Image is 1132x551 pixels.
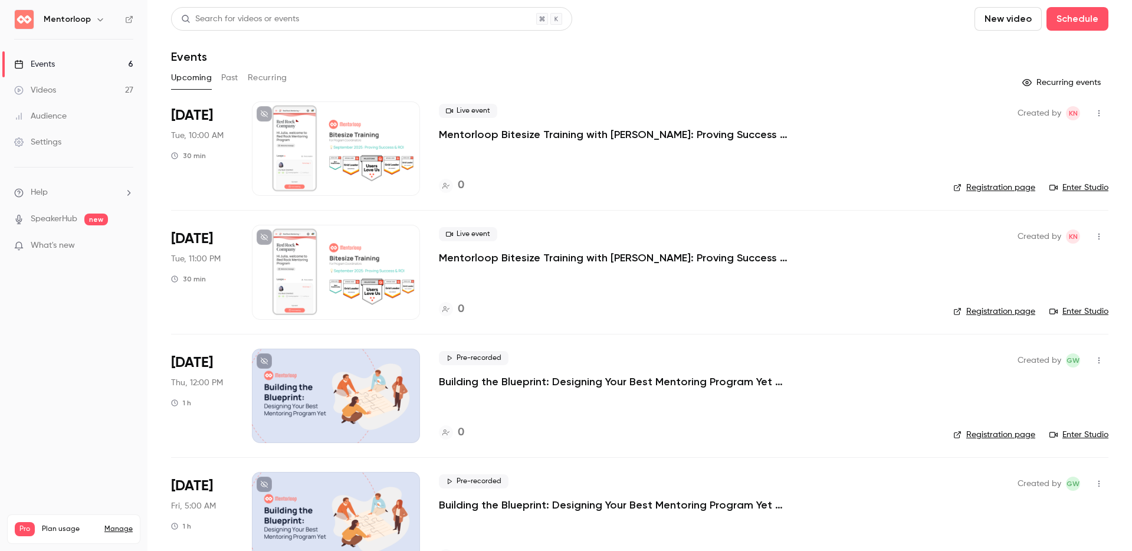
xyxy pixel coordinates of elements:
span: Plan usage [42,524,97,534]
h6: Mentorloop [44,14,91,25]
span: Created by [1018,353,1061,368]
a: Enter Studio [1049,429,1108,441]
a: Registration page [953,306,1035,317]
button: Schedule [1046,7,1108,31]
a: Enter Studio [1049,306,1108,317]
span: What's new [31,240,75,252]
div: Settings [14,136,61,148]
a: Enter Studio [1049,182,1108,193]
span: Pro [15,522,35,536]
h1: Events [171,50,207,64]
div: Sep 23 Tue, 2:00 PM (Europe/London) [171,225,233,319]
div: 1 h [171,522,191,531]
span: Help [31,186,48,199]
li: help-dropdown-opener [14,186,133,199]
button: New video [974,7,1042,31]
span: Live event [439,104,497,118]
div: Videos [14,84,56,96]
button: Upcoming [171,68,212,87]
span: [DATE] [171,106,213,125]
span: [DATE] [171,229,213,248]
span: Kristin Nankervis [1066,229,1080,244]
a: Mentorloop Bitesize Training with [PERSON_NAME]: Proving Success & ROI [439,251,793,265]
span: KN [1069,229,1078,244]
span: new [84,214,108,225]
span: [DATE] [171,353,213,372]
iframe: Noticeable Trigger [119,241,133,251]
div: Events [14,58,55,70]
h4: 0 [458,301,464,317]
button: Past [221,68,238,87]
a: 0 [439,178,464,193]
span: GW [1067,353,1079,368]
a: Building the Blueprint: Designing Your Best Mentoring Program Yet ([GEOGRAPHIC_DATA]) [439,498,793,512]
span: Pre-recorded [439,474,508,488]
h4: 0 [458,178,464,193]
h4: 0 [458,425,464,441]
span: Created by [1018,477,1061,491]
span: KN [1069,106,1078,120]
button: Recurring events [1017,73,1108,92]
span: Tue, 10:00 AM [171,130,224,142]
span: Thu, 12:00 PM [171,377,223,389]
span: Created by [1018,106,1061,120]
img: Mentorloop [15,10,34,29]
span: Live event [439,227,497,241]
div: Search for videos or events [181,13,299,25]
a: 0 [439,301,464,317]
span: Grace Winstanley [1066,353,1080,368]
a: 0 [439,425,464,441]
a: SpeakerHub [31,213,77,225]
span: GW [1067,477,1079,491]
span: [DATE] [171,477,213,496]
button: Recurring [248,68,287,87]
div: Sep 23 Tue, 10:00 AM (Australia/Melbourne) [171,101,233,196]
a: Registration page [953,429,1035,441]
span: Grace Winstanley [1066,477,1080,491]
div: Audience [14,110,67,122]
div: 1 h [171,398,191,408]
div: Sep 25 Thu, 12:00 PM (Australia/Melbourne) [171,349,233,443]
span: Fri, 5:00 AM [171,500,216,512]
a: Manage [104,524,133,534]
span: Kristin Nankervis [1066,106,1080,120]
span: Created by [1018,229,1061,244]
a: Mentorloop Bitesize Training with [PERSON_NAME]: Proving Success & ROI [439,127,793,142]
a: Registration page [953,182,1035,193]
span: Pre-recorded [439,351,508,365]
div: 30 min [171,151,206,160]
span: Tue, 11:00 PM [171,253,221,265]
div: 30 min [171,274,206,284]
a: Building the Blueprint: Designing Your Best Mentoring Program Yet (ANZ) [439,375,793,389]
